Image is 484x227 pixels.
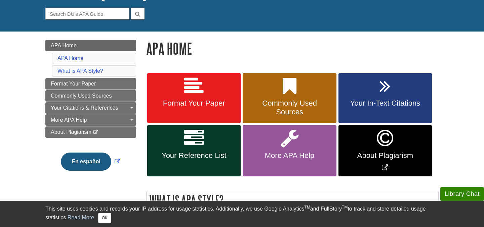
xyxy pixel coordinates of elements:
[51,81,96,87] span: Format Your Paper
[98,213,111,223] button: Close
[146,40,439,57] h1: APA Home
[342,205,348,210] sup: TM
[147,191,438,209] h2: What is APA Style?
[61,153,111,171] button: En español
[45,102,136,114] a: Your Citations & References
[152,99,236,108] span: Format Your Paper
[304,205,310,210] sup: TM
[344,99,427,108] span: Your In-Text Citations
[68,215,94,220] a: Read More
[51,117,87,123] span: More APA Help
[59,159,121,164] a: Link opens in new window
[45,205,439,223] div: This site uses cookies and records your IP address for usage statistics. Additionally, we use Goo...
[45,126,136,138] a: About Plagiarism
[93,130,98,134] i: This link opens in a new window
[45,8,129,19] input: Search DU's APA Guide
[147,125,241,176] a: Your Reference List
[243,73,336,123] a: Commonly Used Sources
[45,40,136,182] div: Guide Page Menu
[248,99,331,116] span: Commonly Used Sources
[45,78,136,90] a: Format Your Paper
[243,125,336,176] a: More APA Help
[51,93,112,99] span: Commonly Used Sources
[338,125,432,176] a: Link opens in new window
[45,114,136,126] a: More APA Help
[147,73,241,123] a: Format Your Paper
[248,151,331,160] span: More APA Help
[57,68,103,74] a: What is APA Style?
[440,187,484,201] button: Library Chat
[45,40,136,51] a: APA Home
[51,105,118,111] span: Your Citations & References
[344,151,427,160] span: About Plagiarism
[57,55,83,61] a: APA Home
[51,43,77,48] span: APA Home
[338,73,432,123] a: Your In-Text Citations
[152,151,236,160] span: Your Reference List
[51,129,91,135] span: About Plagiarism
[45,90,136,102] a: Commonly Used Sources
